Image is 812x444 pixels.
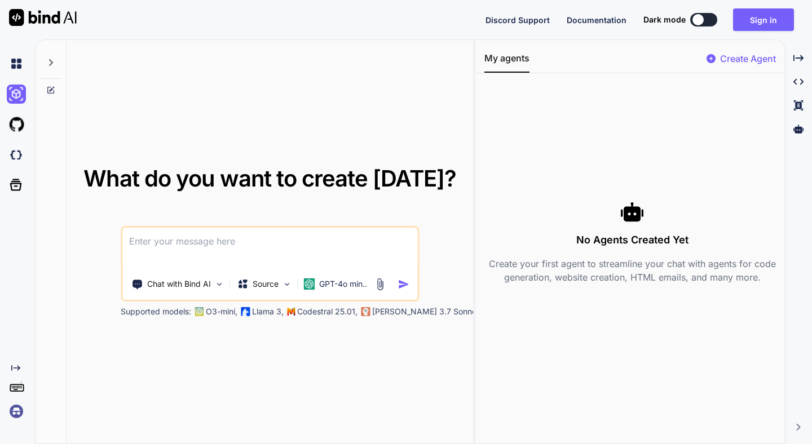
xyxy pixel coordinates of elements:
p: O3-mini, [206,306,237,317]
p: Supported models: [121,306,191,317]
span: What do you want to create [DATE]? [83,165,456,192]
button: Discord Support [486,14,550,26]
img: GPT-4 [195,307,204,316]
button: My agents [484,51,529,73]
p: Codestral 25.01, [297,306,358,317]
img: GPT-4o mini [303,278,315,290]
img: attachment [373,278,386,291]
button: Sign in [733,8,794,31]
img: ai-studio [7,85,26,104]
img: icon [398,278,409,290]
p: GPT-4o min.. [319,278,367,290]
img: claude [361,307,370,316]
img: Pick Tools [214,279,224,289]
img: signin [7,402,26,421]
img: githubLight [7,115,26,134]
p: Source [253,278,279,290]
img: Bind AI [9,9,77,26]
img: Pick Models [282,279,292,289]
p: Create your first agent to streamline your chat with agents for code generation, website creation... [484,257,780,284]
img: Llama2 [241,307,250,316]
img: chat [7,54,26,73]
p: Create Agent [720,52,776,65]
img: Mistral-AI [287,308,295,316]
span: Dark mode [643,14,686,25]
h3: No Agents Created Yet [484,232,780,248]
p: [PERSON_NAME] 3.7 Sonnet, [372,306,482,317]
p: Chat with Bind AI [147,278,211,290]
span: Documentation [567,15,626,25]
p: Llama 3, [252,306,284,317]
button: Documentation [567,14,626,26]
span: Discord Support [486,15,550,25]
img: darkCloudIdeIcon [7,145,26,165]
